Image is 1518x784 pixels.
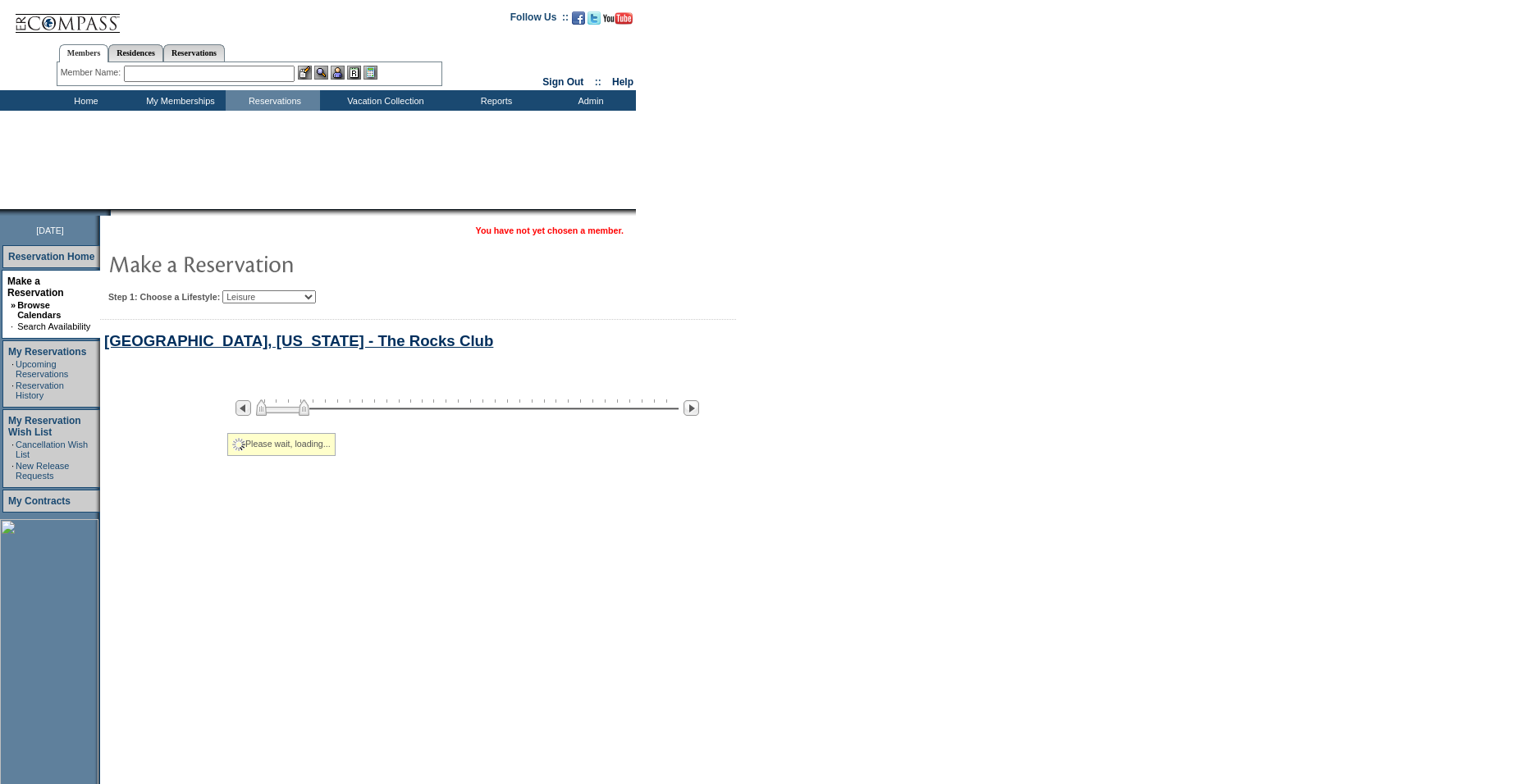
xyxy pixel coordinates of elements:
a: Become our fan on Facebook [572,16,585,26]
div: Member Name: [61,66,124,80]
a: Sign Out [542,76,583,88]
img: Reservations [347,66,361,80]
td: · [11,381,14,400]
img: Impersonate [331,66,345,80]
td: Vacation Collection [320,90,447,111]
span: You have not yet chosen a member. [476,226,624,235]
img: Previous [235,400,251,416]
td: · [11,359,14,379]
td: · [11,440,14,459]
td: Admin [542,90,636,111]
td: · [11,461,14,481]
a: Reservation Home [8,251,94,262]
a: New Release Requests [16,461,69,481]
img: blank.gif [111,209,112,216]
div: Please wait, loading... [227,433,336,456]
a: My Contracts [8,495,71,507]
td: Follow Us :: [510,10,569,30]
a: Reservation History [16,381,64,400]
a: Members [59,44,109,62]
img: b_edit.gif [298,66,312,80]
span: [DATE] [36,226,64,235]
a: Reservations [163,44,225,62]
a: My Reservation Wish List [8,415,81,438]
td: · [11,321,16,331]
img: promoShadowLeftCorner.gif [105,209,111,216]
img: Next [684,400,699,416]
b: Step 1: Choose a Lifestyle: [108,292,220,302]
img: Become our fan on Facebook [572,11,585,25]
img: pgTtlMakeReservation.gif [108,247,437,280]
a: Help [612,76,633,88]
td: Home [37,90,131,111]
a: Cancellation Wish List [16,440,88,459]
img: View [314,66,328,80]
a: Make a Reservation [7,276,64,299]
a: My Reservations [8,346,86,358]
img: b_calculator.gif [363,66,377,80]
span: :: [595,76,601,88]
img: Follow us on Twitter [588,11,601,25]
a: [GEOGRAPHIC_DATA], [US_STATE] - The Rocks Club [104,332,493,349]
a: Subscribe to our YouTube Channel [603,16,633,26]
a: Follow us on Twitter [588,16,601,26]
a: Browse Calendars [17,300,61,320]
a: Search Availability [17,321,90,331]
td: Reservations [226,90,320,111]
td: Reports [447,90,542,111]
img: spinner2.gif [232,438,245,451]
a: Upcoming Reservations [16,359,68,379]
b: » [11,300,16,310]
a: Residences [108,44,163,62]
img: Subscribe to our YouTube Channel [603,12,633,25]
td: My Memberships [131,90,226,111]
